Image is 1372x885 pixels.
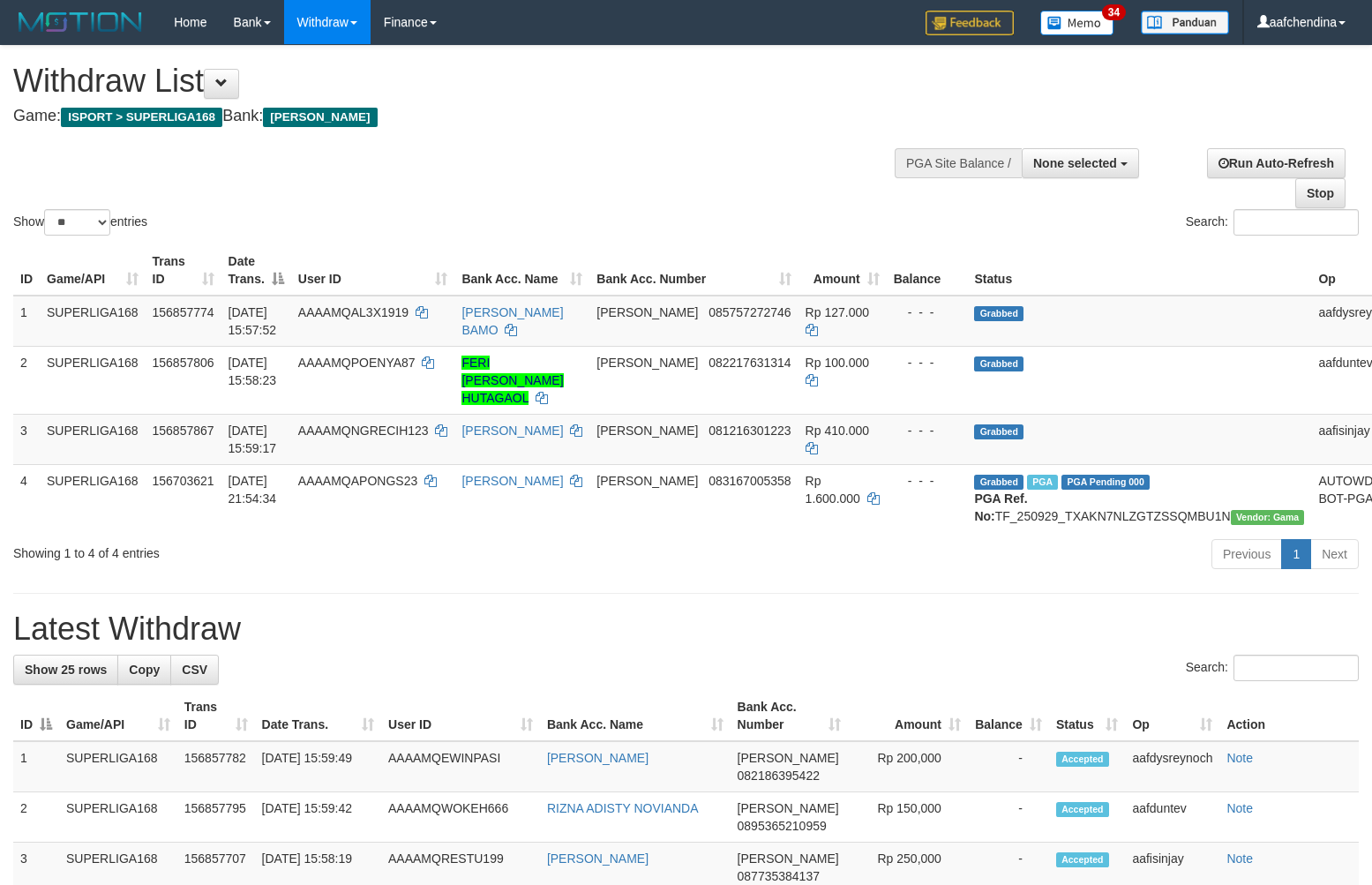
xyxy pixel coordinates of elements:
span: Rp 410.000 [806,424,869,438]
span: 156857867 [153,424,214,438]
th: Status: activate to sort column ascending [1049,691,1126,741]
h4: Game: Bank: [13,108,897,125]
td: 2 [13,792,59,843]
th: Bank Acc. Name: activate to sort column ascending [454,245,589,296]
label: Search: [1186,209,1359,236]
span: Rp 1.600.000 [806,474,860,506]
a: Previous [1211,539,1282,569]
span: [DATE] 15:57:52 [229,305,277,337]
td: SUPERLIGA168 [40,346,146,414]
span: [PERSON_NAME] [263,108,377,127]
td: [DATE] 15:59:49 [255,741,381,792]
span: 156857774 [153,305,214,319]
th: Op: activate to sort column ascending [1125,691,1219,741]
td: SUPERLIGA168 [40,464,146,532]
th: Bank Acc. Number: activate to sort column ascending [589,245,798,296]
span: Copy [129,663,160,677]
a: [PERSON_NAME] BAMO [461,305,563,337]
div: - - - [894,304,961,321]
span: Copy 083167005358 to clipboard [708,474,791,488]
span: Copy 082186395422 to clipboard [738,769,820,783]
span: Copy 087735384137 to clipboard [738,869,820,883]
td: - [968,792,1049,843]
div: - - - [894,472,961,490]
label: Show entries [13,209,147,236]
td: [DATE] 15:59:42 [255,792,381,843]
span: Grabbed [974,306,1023,321]
a: 1 [1281,539,1311,569]
span: Vendor URL: https://trx31.1velocity.biz [1231,510,1305,525]
span: Grabbed [974,424,1023,439]
a: Note [1226,851,1253,866]
td: SUPERLIGA168 [59,741,177,792]
span: Accepted [1056,802,1109,817]
td: 156857795 [177,792,255,843]
span: 156703621 [153,474,214,488]
label: Search: [1186,655,1359,681]
td: Rp 150,000 [848,792,968,843]
span: [PERSON_NAME] [738,801,839,815]
span: Copy 0895365210959 to clipboard [738,819,827,833]
span: [PERSON_NAME] [596,474,698,488]
th: Trans ID: activate to sort column ascending [146,245,221,296]
select: Showentries [44,209,110,236]
th: ID [13,245,40,296]
th: Trans ID: activate to sort column ascending [177,691,255,741]
span: Grabbed [974,475,1023,490]
span: 34 [1102,4,1126,20]
a: Next [1310,539,1359,569]
th: Bank Acc. Number: activate to sort column ascending [731,691,849,741]
td: 1 [13,296,40,347]
h1: Latest Withdraw [13,611,1359,647]
span: PGA Pending [1061,475,1150,490]
a: [PERSON_NAME] [461,474,563,488]
span: Show 25 rows [25,663,107,677]
td: 3 [13,414,40,464]
span: [DATE] 15:58:23 [229,356,277,387]
b: PGA Ref. No: [974,491,1027,523]
th: Balance: activate to sort column ascending [968,691,1049,741]
span: Accepted [1056,852,1109,867]
td: AAAAMQEWINPASI [381,741,540,792]
th: Date Trans.: activate to sort column descending [221,245,291,296]
span: AAAAMQNGRECIH123 [298,424,429,438]
th: Amount: activate to sort column ascending [798,245,887,296]
span: Accepted [1056,752,1109,767]
span: [PERSON_NAME] [596,356,698,370]
span: AAAAMQAL3X1919 [298,305,409,319]
th: ID: activate to sort column descending [13,691,59,741]
img: panduan.png [1141,11,1229,34]
th: Date Trans.: activate to sort column ascending [255,691,381,741]
th: Game/API: activate to sort column ascending [59,691,177,741]
span: [PERSON_NAME] [596,305,698,319]
span: Copy 082217631314 to clipboard [708,356,791,370]
div: Showing 1 to 4 of 4 entries [13,537,559,562]
div: - - - [894,422,961,439]
a: Stop [1295,178,1346,208]
span: [DATE] 21:54:34 [229,474,277,506]
a: Note [1226,751,1253,765]
td: 2 [13,346,40,414]
span: [PERSON_NAME] [738,751,839,765]
a: [PERSON_NAME] [547,851,649,866]
td: SUPERLIGA168 [59,792,177,843]
th: Action [1219,691,1359,741]
span: AAAAMQAPONGS23 [298,474,417,488]
td: aafduntev [1125,792,1219,843]
th: Balance [887,245,968,296]
img: MOTION_logo.png [13,9,147,35]
input: Search: [1233,209,1359,236]
span: [PERSON_NAME] [596,424,698,438]
td: TF_250929_TXAKN7NLZGTZSSQMBU1N [967,464,1311,532]
th: Status [967,245,1311,296]
span: None selected [1033,156,1117,170]
div: - - - [894,354,961,371]
div: PGA Site Balance / [895,148,1022,178]
h1: Withdraw List [13,64,897,99]
img: Button%20Memo.svg [1040,11,1114,35]
a: FERI [PERSON_NAME] HUTAGAOL [461,356,563,405]
span: Rp 100.000 [806,356,869,370]
span: AAAAMQPOENYA87 [298,356,416,370]
span: [DATE] 15:59:17 [229,424,277,455]
th: Game/API: activate to sort column ascending [40,245,146,296]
